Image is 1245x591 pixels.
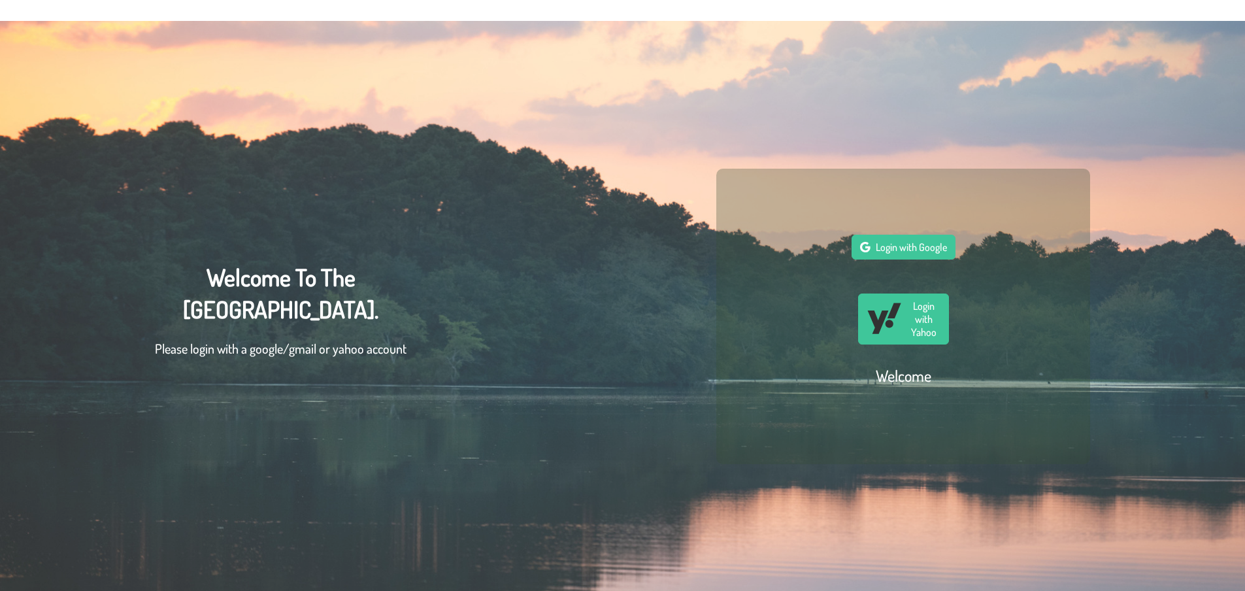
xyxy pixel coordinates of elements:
[155,262,407,371] div: Welcome To The [GEOGRAPHIC_DATA].
[858,294,949,345] button: Login with Yahoo
[876,241,947,254] span: Login with Google
[155,339,407,358] p: Please login with a google/gmail or yahoo account
[876,365,931,386] h2: Welcome
[852,235,955,260] button: Login with Google
[907,299,940,339] span: Login with Yahoo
